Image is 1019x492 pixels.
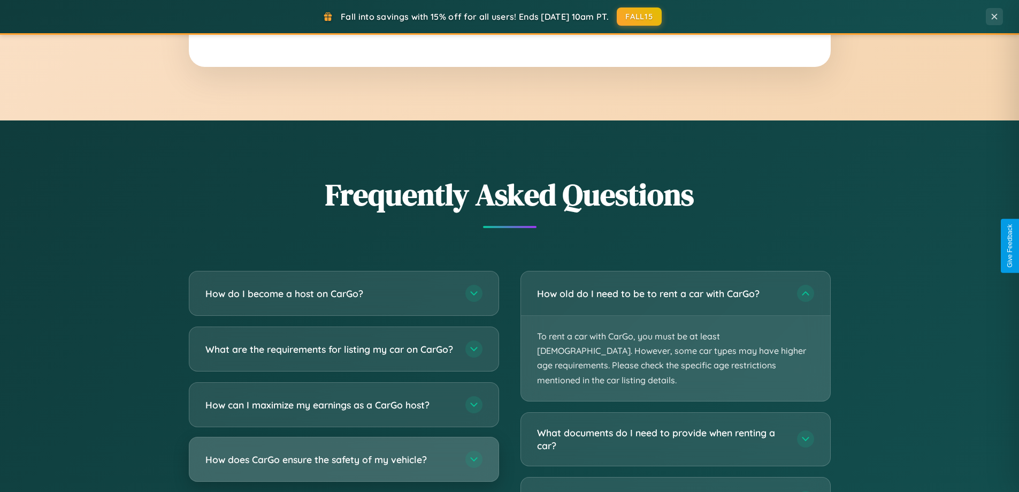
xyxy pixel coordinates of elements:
h3: What are the requirements for listing my car on CarGo? [205,343,455,356]
span: Fall into savings with 15% off for all users! Ends [DATE] 10am PT. [341,11,609,22]
h3: How can I maximize my earnings as a CarGo host? [205,398,455,412]
h2: Frequently Asked Questions [189,174,831,215]
h3: What documents do I need to provide when renting a car? [537,426,786,452]
div: Give Feedback [1006,224,1014,268]
h3: How does CarGo ensure the safety of my vehicle? [205,453,455,466]
button: FALL15 [617,7,662,26]
p: To rent a car with CarGo, you must be at least [DEMOGRAPHIC_DATA]. However, some car types may ha... [521,316,830,401]
h3: How do I become a host on CarGo? [205,287,455,300]
h3: How old do I need to be to rent a car with CarGo? [537,287,786,300]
